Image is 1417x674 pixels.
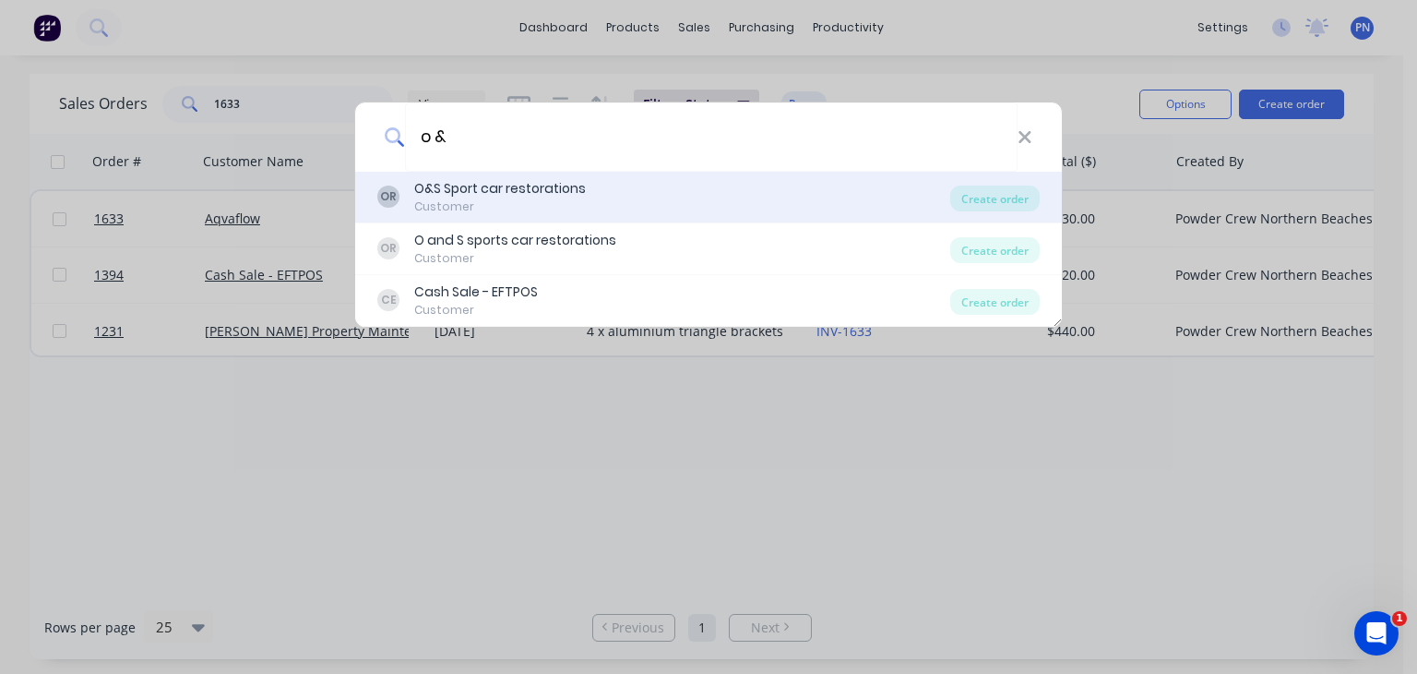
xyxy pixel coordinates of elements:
[414,231,616,250] div: O and S sports car restorations
[414,302,538,319] div: Customer
[414,250,616,267] div: Customer
[414,199,586,215] div: Customer
[414,179,586,199] div: O&S Sport car restorations
[950,237,1040,263] div: Create order
[377,289,399,311] div: CE
[377,186,399,208] div: OR
[1354,611,1399,656] iframe: Intercom live chat
[1392,611,1407,626] span: 1
[405,102,1018,172] input: Enter a customer name to create a new order...
[950,289,1040,315] div: Create order
[950,186,1040,211] div: Create order
[414,283,538,302] div: Cash Sale - EFTPOS
[377,237,399,259] div: OR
